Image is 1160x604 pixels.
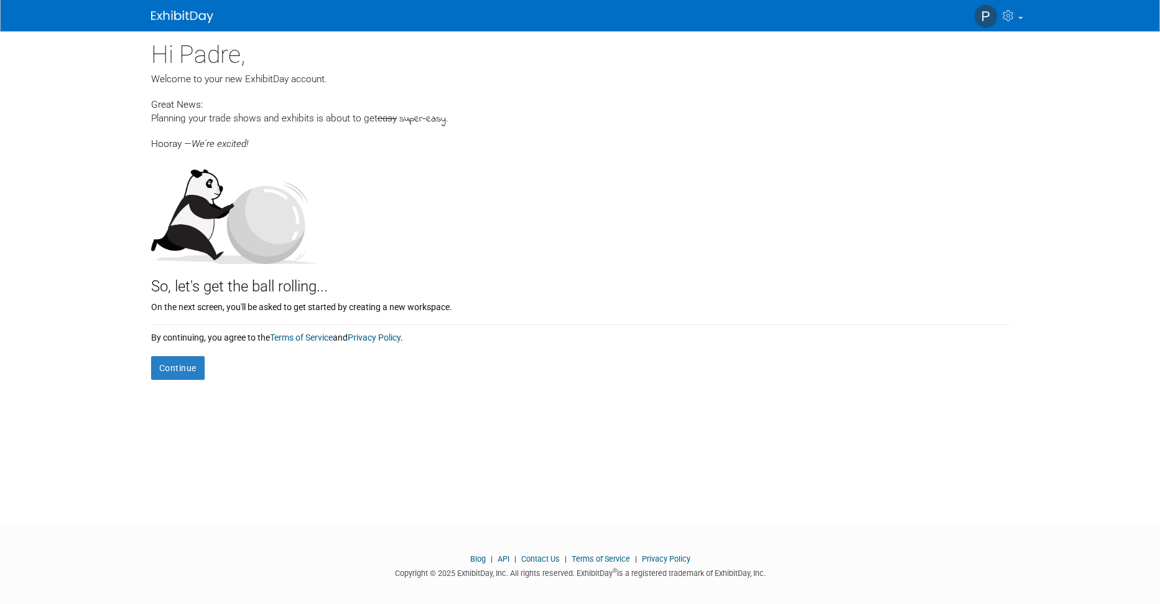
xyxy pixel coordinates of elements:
[151,126,1009,151] div: Hooray —
[974,4,998,28] img: Padre Azul
[470,554,486,564] a: Blog
[521,554,560,564] a: Contact Us
[151,356,205,380] button: Continue
[192,138,248,149] span: We're excited!
[613,567,617,574] sup: ®
[498,554,509,564] a: API
[151,11,213,23] img: ExhibitDay
[151,325,1009,344] div: By continuing, you agree to the and .
[151,31,1009,72] div: Hi Padre,
[151,72,1009,86] div: Welcome to your new ExhibitDay account.
[562,554,570,564] span: |
[378,113,397,124] span: easy
[642,554,690,564] a: Privacy Policy
[151,97,1009,111] div: Great News:
[632,554,640,564] span: |
[151,298,1009,313] div: On the next screen, you'll be asked to get started by creating a new workspace.
[399,112,446,126] span: super-easy
[348,333,401,342] a: Privacy Policy
[151,264,1009,298] div: So, let's get the ball rolling...
[572,554,630,564] a: Terms of Service
[511,554,519,564] span: |
[488,554,496,564] span: |
[151,111,1009,126] div: Planning your trade shows and exhibits is about to get .
[151,157,319,264] img: Let's get the ball rolling
[270,333,333,342] a: Terms of Service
